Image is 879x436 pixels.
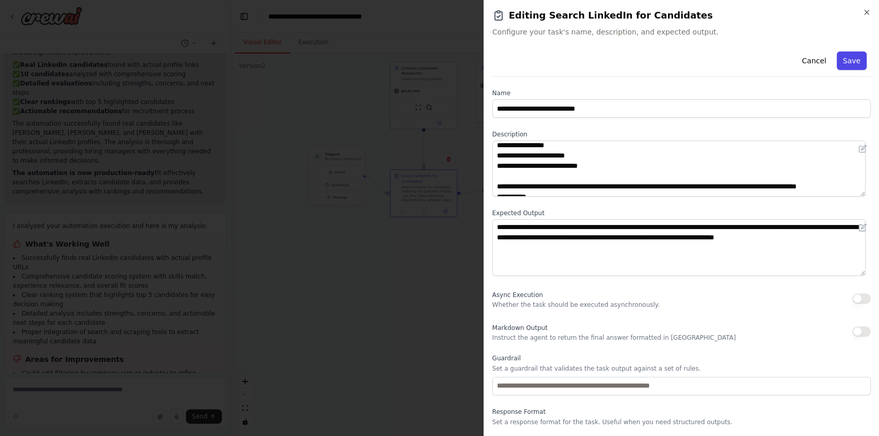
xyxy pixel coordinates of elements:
[492,324,547,332] span: Markdown Output
[492,364,871,373] p: Set a guardrail that validates the task output against a set of rules.
[492,354,871,362] label: Guardrail
[492,27,871,37] span: Configure your task's name, description, and expected output.
[492,130,871,138] label: Description
[492,418,871,426] p: Set a response format for the task. Useful when you need structured outputs.
[492,8,871,23] h2: Editing Search LinkedIn for Candidates
[492,334,736,342] p: Instruct the agent to return the final answer formatted in [GEOGRAPHIC_DATA]
[837,51,867,70] button: Save
[492,89,871,97] label: Name
[856,221,869,234] button: Open in editor
[492,209,871,217] label: Expected Output
[492,408,871,416] label: Response Format
[856,143,869,155] button: Open in editor
[492,291,543,299] span: Async Execution
[492,301,660,309] p: Whether the task should be executed asynchronously.
[796,51,832,70] button: Cancel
